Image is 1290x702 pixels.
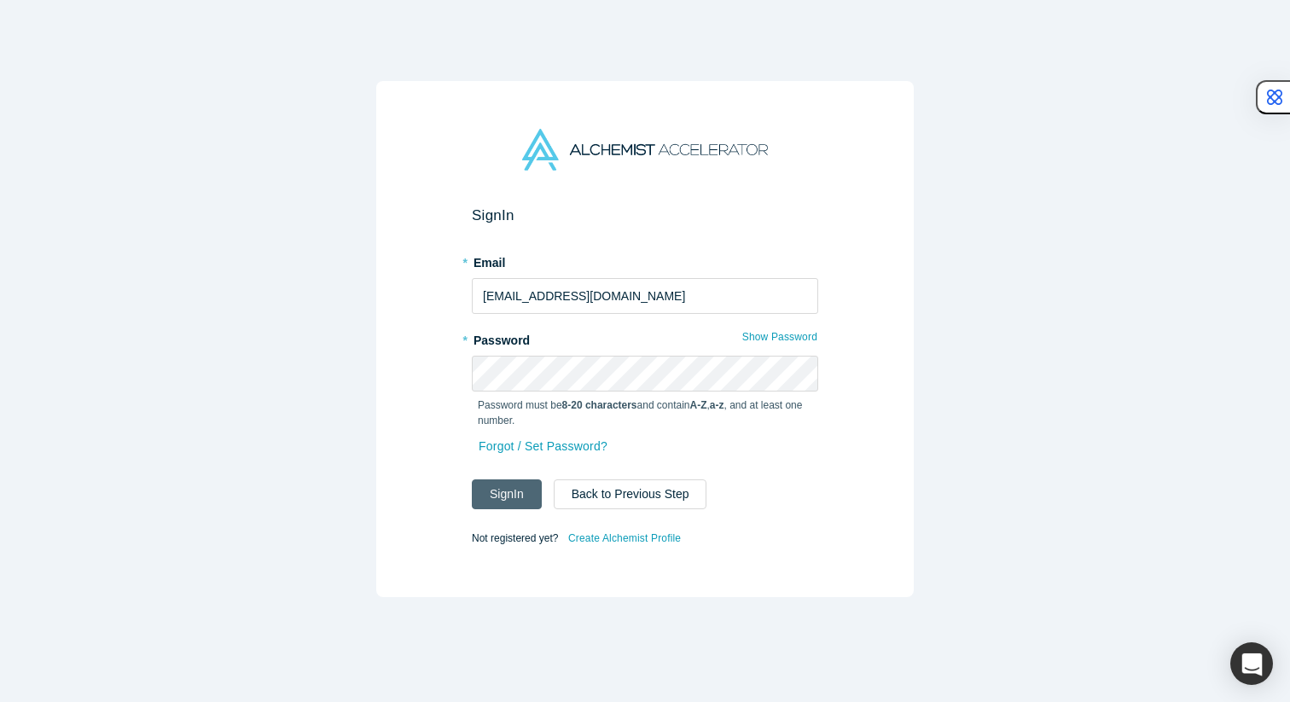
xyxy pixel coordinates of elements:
[554,479,707,509] button: Back to Previous Step
[690,399,707,411] strong: A-Z
[478,397,812,428] p: Password must be and contain , , and at least one number.
[478,432,608,461] a: Forgot / Set Password?
[562,399,637,411] strong: 8-20 characters
[567,527,682,549] a: Create Alchemist Profile
[472,532,558,544] span: Not registered yet?
[472,248,818,272] label: Email
[710,399,724,411] strong: a-z
[472,206,818,224] h2: Sign In
[472,479,542,509] button: SignIn
[522,129,768,171] img: Alchemist Accelerator Logo
[741,326,818,348] button: Show Password
[472,326,818,350] label: Password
